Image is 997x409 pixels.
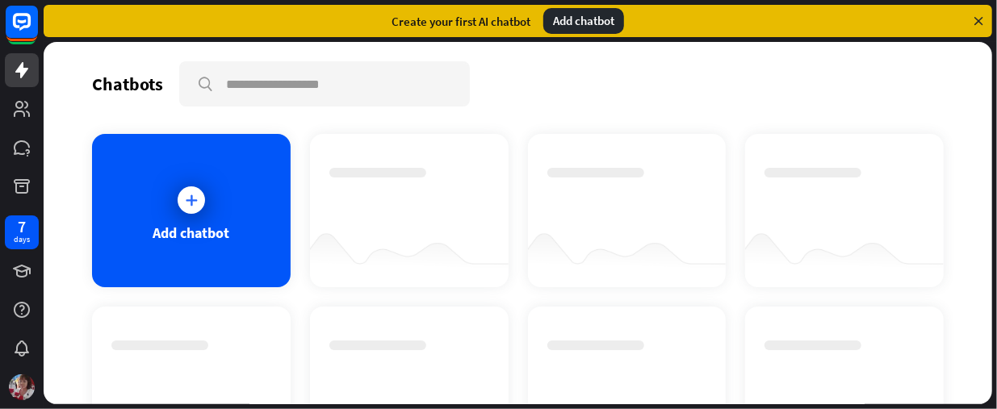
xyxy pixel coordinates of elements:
[13,6,61,55] button: Open LiveChat chat widget
[14,234,30,245] div: days
[5,215,39,249] a: 7 days
[543,8,624,34] div: Add chatbot
[392,14,530,29] div: Create your first AI chatbot
[153,223,229,242] div: Add chatbot
[18,219,26,234] div: 7
[92,73,163,95] div: Chatbots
